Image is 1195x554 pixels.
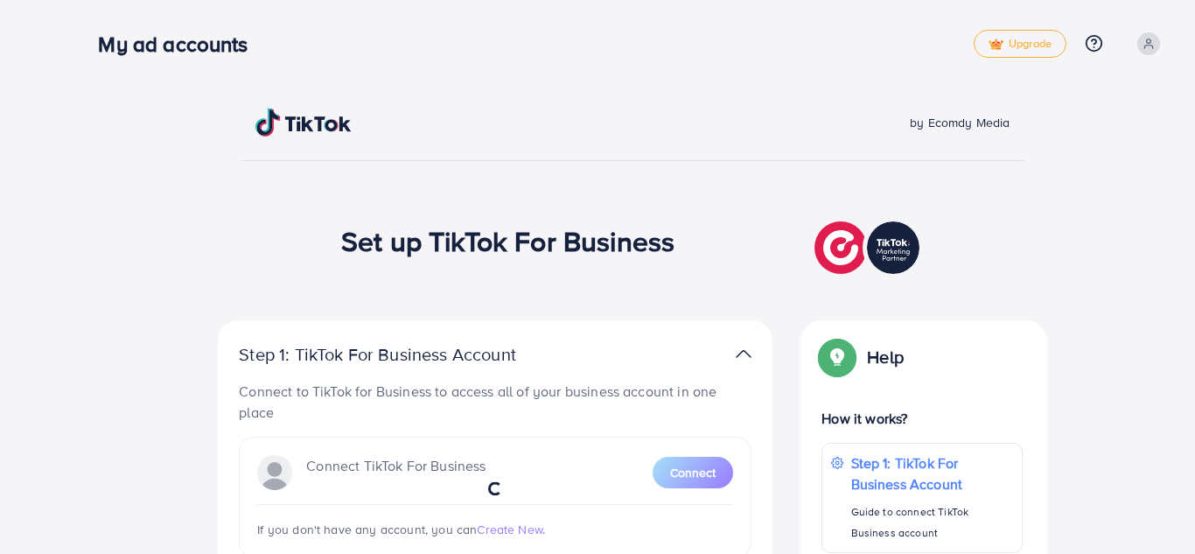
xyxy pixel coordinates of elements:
[851,501,1013,543] p: Guide to connect TikTok Business account
[255,109,352,137] img: TikTok
[98,32,262,57] h3: My ad accounts
[989,39,1003,51] img: tick
[867,347,904,368] p: Help
[989,38,1052,51] span: Upgrade
[910,114,1010,131] span: by Ecomdy Media
[851,452,1013,494] p: Step 1: TikTok For Business Account
[239,344,571,365] p: Step 1: TikTok For Business Account
[821,408,1023,429] p: How it works?
[974,30,1066,58] a: tickUpgrade
[341,224,674,257] h1: Set up TikTok For Business
[821,341,853,373] img: Popup guide
[736,341,751,367] img: TikTok partner
[814,217,924,278] img: TikTok partner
